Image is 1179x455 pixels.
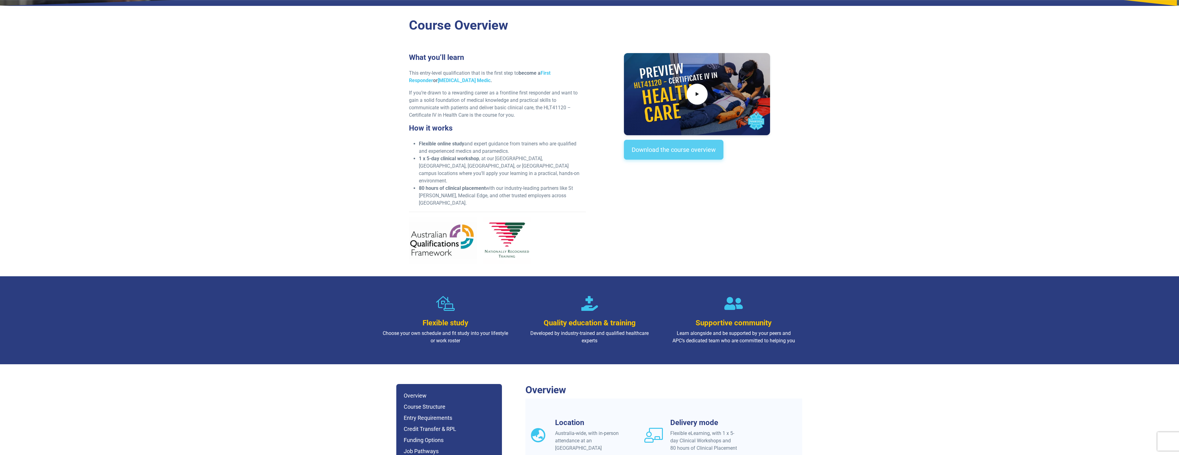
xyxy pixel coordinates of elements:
h3: How it works [409,124,586,133]
h3: What you’ll learn [409,53,586,62]
h6: Course Structure [404,403,495,411]
a: Download the course overview [624,140,723,160]
div: Flexible eLearning, with 1 x 5-day Clinical Workshops and 80 hours of Clinical Placement [670,430,737,452]
h6: Funding Options [404,436,495,445]
h6: Entry Requirements [404,414,495,422]
h3: Delivery mode [670,418,737,427]
h6: Credit Transfer & RPL [404,425,495,433]
p: Choose your own schedule and fit study into your lifestyle or work roster [382,330,509,344]
h6: Overview [404,391,495,400]
li: , at our [GEOGRAPHIC_DATA], [GEOGRAPHIC_DATA], [GEOGRAPHIC_DATA], or [GEOGRAPHIC_DATA] campus loc... [419,155,586,185]
div: Australia-wide, with in-person attendance at an [GEOGRAPHIC_DATA] [555,430,622,452]
a: [MEDICAL_DATA] Medic [438,77,491,83]
p: This entry-level qualification that is the first step to [409,69,586,84]
strong: 1 x 5-day clinical workshop [419,156,479,161]
strong: Flexible online study [419,141,464,147]
li: and expert guidance from trainers who are qualified and experienced medics and paramedics. [419,140,586,155]
h2: Overview [525,384,802,396]
p: If you’re drawn to a rewarding career as a frontline first responder and want to gain a solid fou... [409,89,586,119]
p: Learn alongside and be supported by your peers and APC’s dedicated team who are committed to help... [670,330,797,344]
h3: Location [555,418,622,427]
a: First Responder [409,70,550,83]
iframe: EmbedSocial Universal Widget [624,172,770,204]
h3: Flexible study [382,319,509,328]
h2: Course Overview [409,18,770,33]
li: with our industry-leading partners like St [PERSON_NAME], Medical Edge, and other trusted employe... [419,185,586,207]
strong: become a or . [409,70,550,83]
p: Developed by industry-trained and qualified healthcare experts [526,330,653,344]
h3: Quality education & training [526,319,653,328]
strong: 80 hours of clinical placement [419,185,486,191]
h3: Supportive community [670,319,797,328]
